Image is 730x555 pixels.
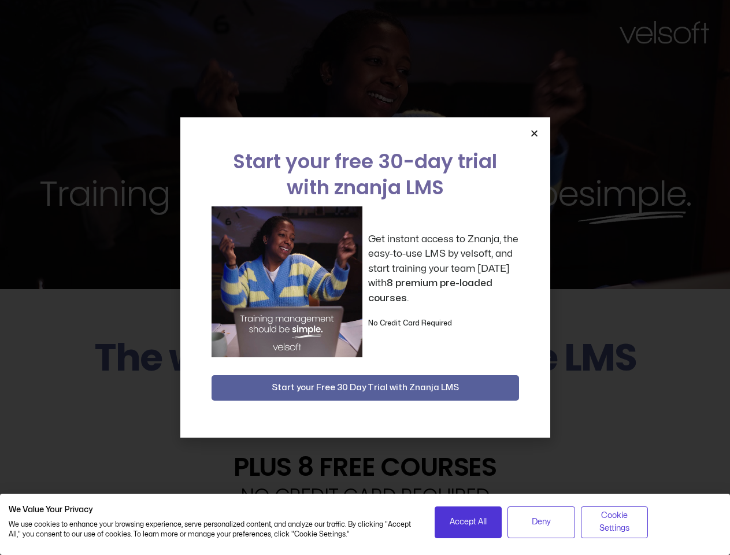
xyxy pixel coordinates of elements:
button: Deny all cookies [507,506,575,538]
span: Deny [532,516,551,528]
p: Get instant access to Znanja, the easy-to-use LMS by velsoft, and start training your team [DATE]... [368,232,519,306]
button: Adjust cookie preferences [581,506,649,538]
a: Close [530,129,539,138]
strong: 8 premium pre-loaded courses [368,278,492,303]
button: Start your Free 30 Day Trial with Znanja LMS [212,375,519,401]
h2: We Value Your Privacy [9,505,417,515]
h2: Start your free 30-day trial with znanja LMS [212,149,519,201]
strong: No Credit Card Required [368,320,452,327]
span: Cookie Settings [588,509,641,535]
span: Accept All [450,516,487,528]
iframe: chat widget [583,530,724,555]
button: Accept all cookies [435,506,502,538]
img: a woman sitting at her laptop dancing [212,206,362,357]
span: Start your Free 30 Day Trial with Znanja LMS [272,381,459,395]
p: We use cookies to enhance your browsing experience, serve personalized content, and analyze our t... [9,520,417,539]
